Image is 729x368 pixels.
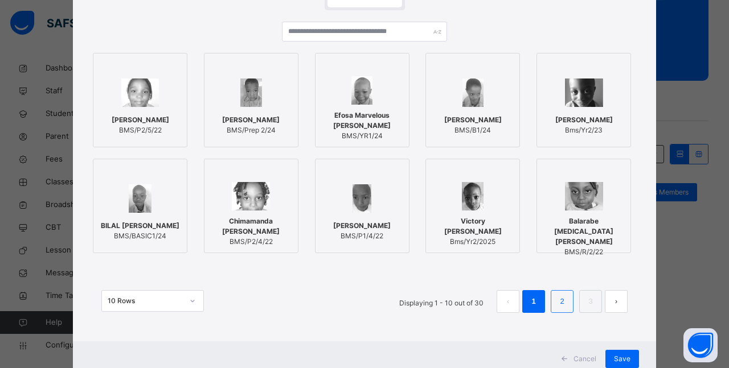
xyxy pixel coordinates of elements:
[121,78,159,107] img: BMS_P2_5_22.png
[522,290,545,313] li: 1
[101,231,179,241] span: BMS/BASIC1/24
[574,354,596,364] span: Cancel
[232,182,270,210] img: BMS_P2_4_22.png
[555,125,613,135] span: Bms/Yr2/23
[543,247,625,257] span: BMS/R/2/22
[565,78,603,107] img: Bms_Yr2_23.png
[551,290,574,313] li: 2
[556,294,567,309] a: 2
[321,131,403,141] span: BMS/YR1/24
[462,182,484,210] img: Bms_Yr2_2025.png
[555,115,613,125] span: [PERSON_NAME]
[210,216,292,237] span: Chimamanda [PERSON_NAME]
[321,110,403,131] span: Efosa Marvelous [PERSON_NAME]
[222,125,280,135] span: BMS/Prep 2/24
[605,290,628,313] button: next page
[585,294,596,309] a: 3
[353,184,371,213] img: BMS_P1_4_22.png
[497,290,519,313] li: 上一页
[333,221,391,231] span: [PERSON_NAME]
[108,296,183,306] div: 10 Rows
[565,182,603,210] img: BMS_R_2_22.png
[432,237,514,247] span: Bms/Yr2/2025
[240,78,262,107] img: BMS_Prep%202_24.png
[444,115,502,125] span: [PERSON_NAME]
[543,216,625,247] span: Balarabe [MEDICAL_DATA][PERSON_NAME]
[129,184,151,213] img: BMS_BASIC1_24.png
[444,125,502,135] span: BMS/B1/24
[497,290,519,313] button: prev page
[112,125,169,135] span: BMS/P2/5/22
[579,290,602,313] li: 3
[605,290,628,313] li: 下一页
[391,290,492,313] li: Displaying 1 - 10 out of 30
[112,115,169,125] span: [PERSON_NAME]
[432,216,514,237] span: Victory [PERSON_NAME]
[683,328,718,362] button: Open asap
[222,115,280,125] span: [PERSON_NAME]
[614,354,630,364] span: Save
[101,221,179,231] span: BILAL [PERSON_NAME]
[333,231,391,241] span: BMS/P1/4/22
[210,237,292,247] span: BMS/P2/4/22
[351,76,372,105] img: BMS_YR1_24.png
[462,78,484,107] img: BMS_B1_24.png
[528,294,539,309] a: 1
